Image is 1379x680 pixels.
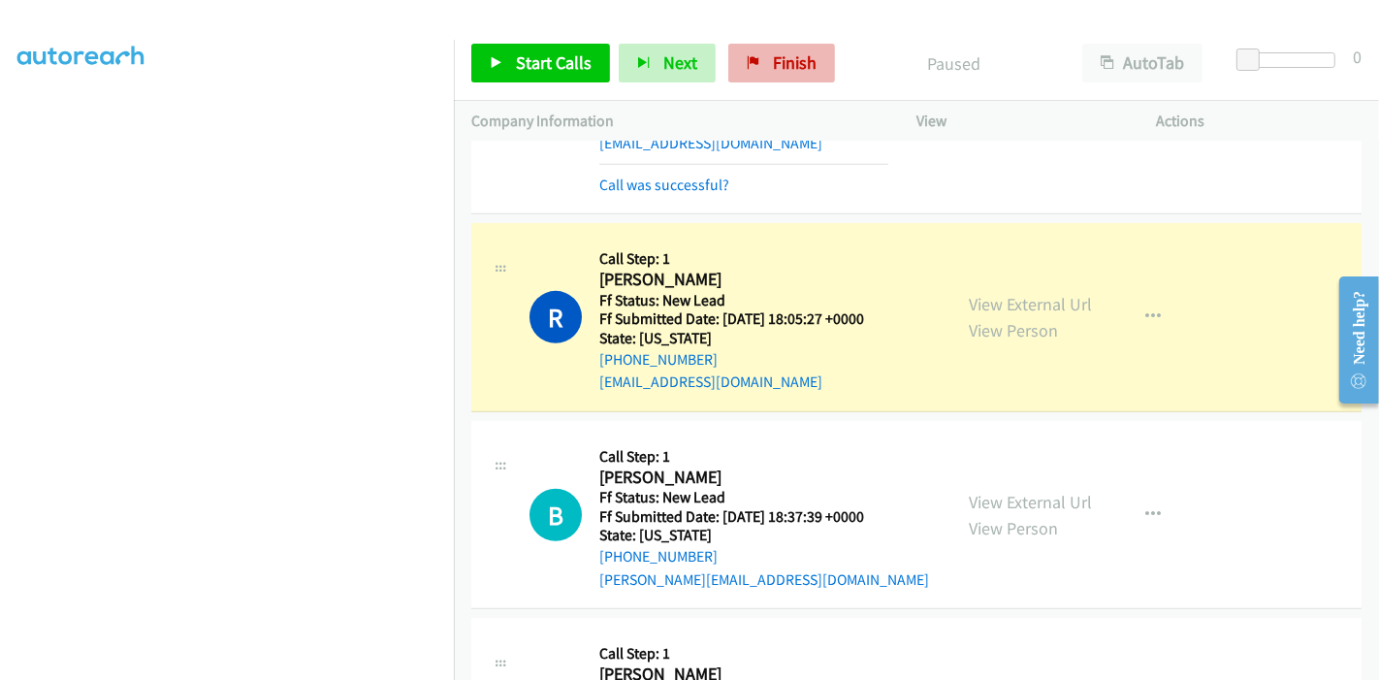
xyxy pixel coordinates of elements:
[471,110,882,133] p: Company Information
[969,517,1058,539] a: View Person
[861,50,1047,77] p: Paused
[599,644,864,664] h5: Call Step: 1
[916,110,1122,133] p: View
[599,134,822,152] a: [EMAIL_ADDRESS][DOMAIN_NAME]
[599,176,729,194] a: Call was successful?
[773,51,817,74] span: Finish
[599,467,929,489] h2: [PERSON_NAME]
[599,269,888,291] h2: [PERSON_NAME]
[969,319,1058,341] a: View Person
[1246,52,1335,68] div: Delay between calls (in seconds)
[728,44,835,82] a: Finish
[529,291,582,343] h1: R
[599,447,929,467] h5: Call Step: 1
[599,488,929,507] h5: Ff Status: New Lead
[1324,263,1379,417] iframe: Resource Center
[599,249,888,269] h5: Call Step: 1
[1082,44,1203,82] button: AutoTab
[599,350,718,369] a: [PHONE_NUMBER]
[619,44,716,82] button: Next
[516,51,592,74] span: Start Calls
[599,547,718,566] a: [PHONE_NUMBER]
[471,44,610,82] a: Start Calls
[599,570,929,589] a: [PERSON_NAME][EMAIL_ADDRESS][DOMAIN_NAME]
[599,329,888,348] h5: State: [US_STATE]
[969,491,1092,513] a: View External Url
[599,526,929,545] h5: State: [US_STATE]
[1157,110,1363,133] p: Actions
[529,489,582,541] div: The call is yet to be attempted
[663,51,697,74] span: Next
[1353,44,1362,70] div: 0
[599,507,929,527] h5: Ff Submitted Date: [DATE] 18:37:39 +0000
[969,293,1092,315] a: View External Url
[599,309,888,329] h5: Ff Submitted Date: [DATE] 18:05:27 +0000
[529,489,582,541] h1: B
[599,372,822,391] a: [EMAIL_ADDRESS][DOMAIN_NAME]
[599,291,888,310] h5: Ff Status: New Lead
